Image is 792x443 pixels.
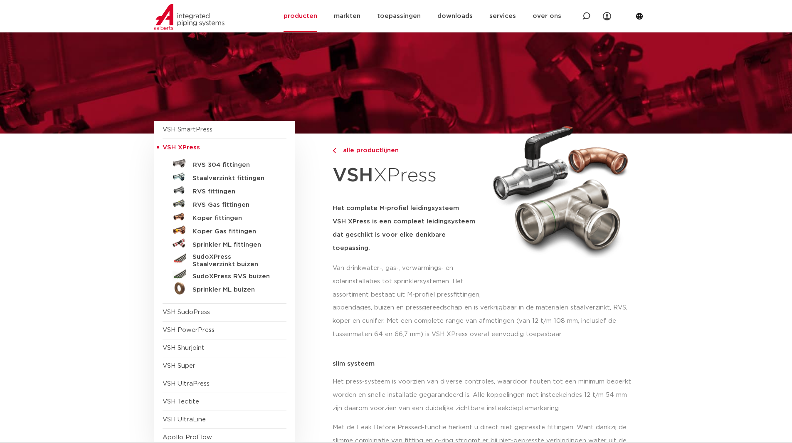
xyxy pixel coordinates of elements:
[163,223,286,237] a: Koper Gas fittingen
[163,416,206,423] a: VSH UltraLine
[192,215,275,222] h5: Koper fittingen
[163,327,215,333] a: VSH PowerPress
[192,188,275,196] h5: RVS fittingen
[192,253,275,268] h5: SudoXPress Staalverzinkt buizen
[192,228,275,235] h5: Koper Gas fittingen
[333,301,638,341] p: appendages, buizen en pressgereedschap en is verkrijgbaar in de materialen staalverzinkt, RVS, ko...
[333,146,483,156] a: alle productlijnen
[163,250,286,268] a: SudoXPress Staalverzinkt buizen
[163,268,286,282] a: SudoXPress RVS buizen
[163,126,212,133] a: VSH SmartPress
[163,381,210,387] a: VSH UltraPress
[192,286,275,294] h5: Sprinkler ML buizen
[192,175,275,182] h5: Staalverzinkt fittingen
[333,166,373,185] strong: VSH
[333,375,638,415] p: Het press-systeem is voorzien van diverse controles, waardoor fouten tot een minimum beperkt word...
[163,309,210,315] a: VSH SudoPress
[333,160,483,192] h1: XPress
[163,144,200,151] span: VSH XPress
[333,361,638,367] p: slim systeem
[333,148,336,153] img: chevron-right.svg
[333,202,483,255] h5: Het complete M-profiel leidingsysteem VSH XPress is een compleet leidingsysteem dat geschikt is v...
[338,147,399,153] span: alle productlijnen
[163,282,286,295] a: Sprinkler ML buizen
[192,161,275,169] h5: RVS 304 fittingen
[163,237,286,250] a: Sprinkler ML fittingen
[163,197,286,210] a: RVS Gas fittingen
[163,170,286,183] a: Staalverzinkt fittingen
[163,398,199,405] a: VSH Tectite
[192,241,275,249] h5: Sprinkler ML fittingen
[163,434,212,441] a: Apollo ProFlow
[163,210,286,223] a: Koper fittingen
[192,201,275,209] h5: RVS Gas fittingen
[163,363,195,369] a: VSH Super
[163,157,286,170] a: RVS 304 fittingen
[163,345,205,351] a: VSH Shurjoint
[192,273,275,280] h5: SudoXPress RVS buizen
[333,262,483,302] p: Van drinkwater-, gas-, verwarmings- en solarinstallaties tot sprinklersystemen. Het assortiment b...
[163,183,286,197] a: RVS fittingen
